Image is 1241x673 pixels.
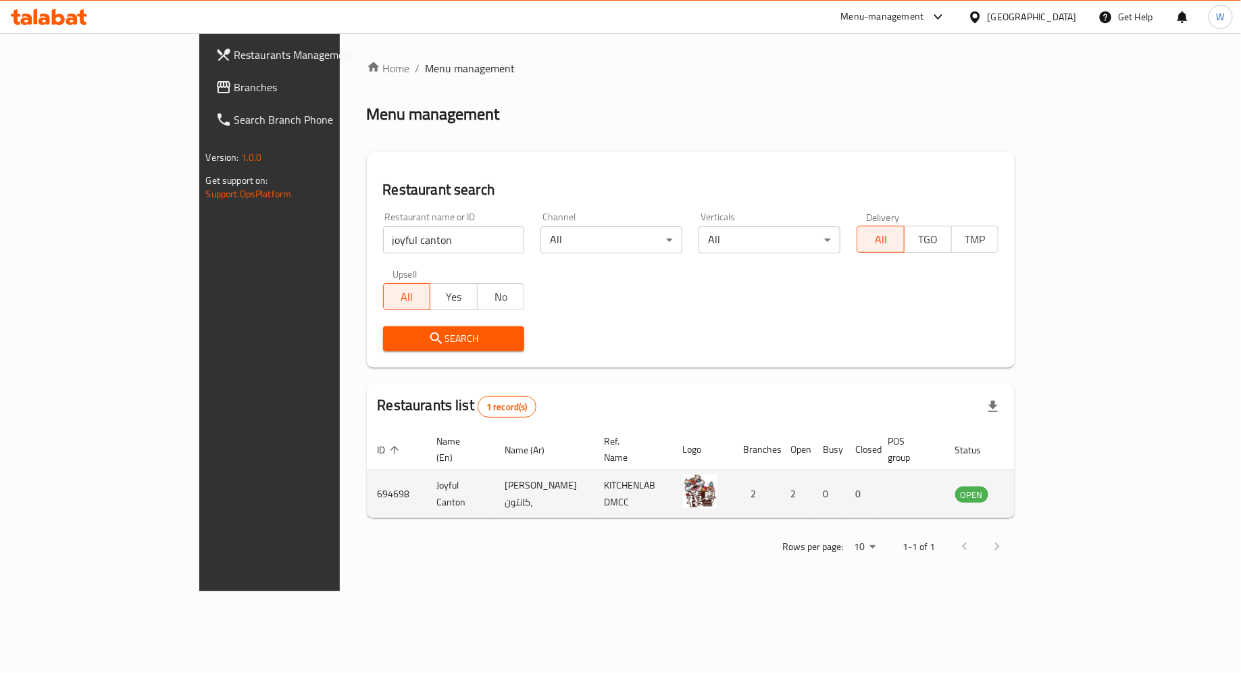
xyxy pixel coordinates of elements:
div: Export file [977,391,1009,423]
span: All [389,287,426,307]
th: Open [780,429,813,470]
span: Get support on: [206,172,268,189]
table: enhanced table [367,429,1062,518]
span: Yes [436,287,472,307]
th: Closed [845,429,878,470]
div: All [540,226,682,253]
a: Restaurants Management [205,39,407,71]
span: All [863,230,899,249]
span: Branches [234,79,396,95]
span: W [1217,9,1225,24]
td: 2 [780,470,813,518]
button: Search [383,326,525,351]
span: Restaurants Management [234,47,396,63]
a: Search Branch Phone [205,103,407,136]
th: Logo [672,429,733,470]
span: Version: [206,149,239,166]
span: Search [394,330,514,347]
button: All [857,226,905,253]
span: Status [955,442,999,458]
a: Support.OpsPlatform [206,185,292,203]
button: All [383,283,431,310]
nav: breadcrumb [367,60,1015,76]
span: TGO [910,230,946,249]
span: POS group [888,433,928,466]
div: Menu-management [841,9,924,25]
span: TMP [957,230,994,249]
td: 0 [813,470,845,518]
td: Joyful Canton [426,470,495,518]
img: Joyful Canton [683,474,717,508]
td: 0 [845,470,878,518]
span: Name (En) [437,433,478,466]
button: No [477,283,525,310]
td: 2 [733,470,780,518]
button: TGO [904,226,952,253]
p: 1-1 of 1 [903,539,935,555]
h2: Menu management [367,103,500,125]
span: Name (Ar) [505,442,563,458]
label: Upsell [392,270,417,279]
span: Search Branch Phone [234,111,396,128]
div: Total records count [478,396,536,418]
button: TMP [951,226,999,253]
p: Rows per page: [782,539,843,555]
td: KITCHENLAB DMCC [594,470,672,518]
span: No [483,287,520,307]
h2: Restaurants list [378,395,536,418]
div: All [699,226,840,253]
th: Branches [733,429,780,470]
div: Rows per page: [849,537,881,557]
td: [PERSON_NAME] كانتون، [495,470,594,518]
span: 1.0.0 [241,149,262,166]
span: OPEN [955,487,988,503]
h2: Restaurant search [383,180,999,200]
a: Branches [205,71,407,103]
th: Busy [813,429,845,470]
div: [GEOGRAPHIC_DATA] [988,9,1077,24]
li: / [415,60,420,76]
span: Menu management [426,60,515,76]
span: Ref. Name [605,433,656,466]
button: Yes [430,283,478,310]
span: 1 record(s) [478,401,536,414]
input: Search for restaurant name or ID.. [383,226,525,253]
span: ID [378,442,403,458]
label: Delivery [866,212,900,222]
